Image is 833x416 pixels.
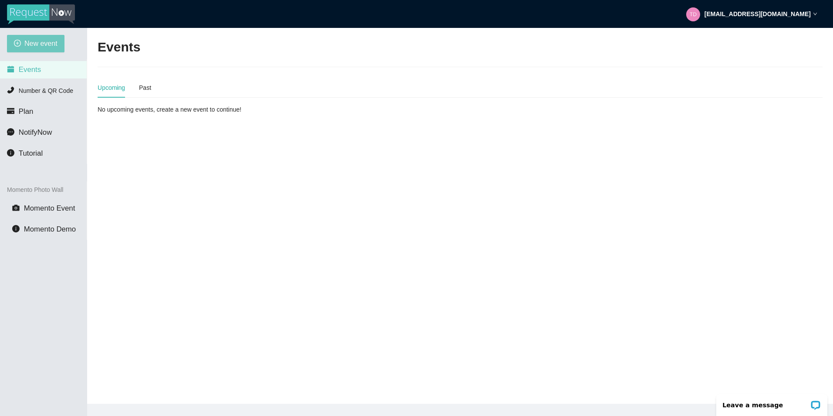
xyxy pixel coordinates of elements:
[7,35,64,52] button: plus-circleNew event
[19,87,73,94] span: Number & QR Code
[711,389,833,416] iframe: LiveChat chat widget
[7,4,75,24] img: RequestNow
[19,65,41,74] span: Events
[12,204,20,211] span: camera
[813,12,817,16] span: down
[24,225,76,233] span: Momento Demo
[12,225,20,232] span: info-circle
[19,149,43,157] span: Tutorial
[7,65,14,73] span: calendar
[98,38,140,56] h2: Events
[7,107,14,115] span: credit-card
[7,149,14,157] span: info-circle
[24,204,75,212] span: Momento Event
[19,107,34,116] span: Plan
[19,128,52,136] span: NotifyNow
[139,83,151,92] div: Past
[7,86,14,94] span: phone
[704,10,811,17] strong: [EMAIL_ADDRESS][DOMAIN_NAME]
[24,38,58,49] span: New event
[686,7,700,21] img: 17ab29f0feb9b0fc22315db831b8dbf7
[98,83,125,92] div: Upcoming
[14,40,21,48] span: plus-circle
[98,105,335,114] div: No upcoming events, create a new event to continue!
[7,128,14,136] span: message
